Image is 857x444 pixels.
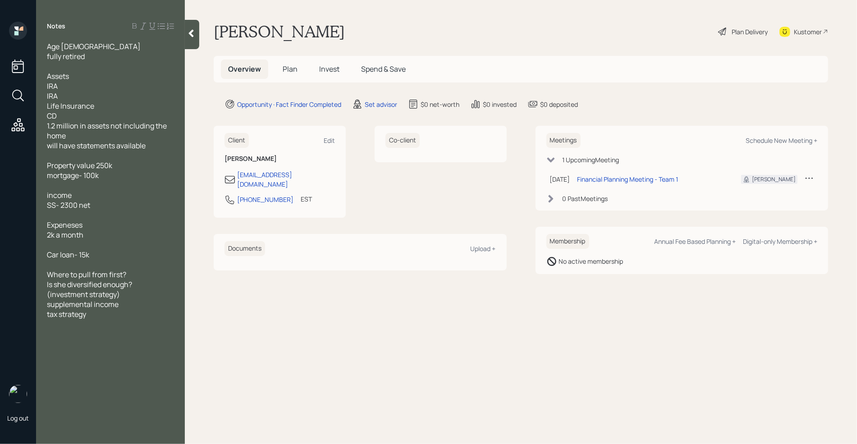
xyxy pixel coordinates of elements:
[559,256,623,266] div: No active membership
[385,133,420,148] h6: Co-client
[47,220,83,240] span: Expeneses 2k a month
[228,64,261,74] span: Overview
[9,385,27,403] img: retirable_logo.png
[746,136,817,145] div: Schedule New Meeting +
[225,241,265,256] h6: Documents
[654,237,736,246] div: Annual Fee Based Planning +
[319,64,339,74] span: Invest
[324,136,335,145] div: Edit
[563,155,619,165] div: 1 Upcoming Meeting
[365,100,397,109] div: Set advisor
[752,175,796,183] div: [PERSON_NAME]
[283,64,298,74] span: Plan
[225,133,249,148] h6: Client
[47,71,168,151] span: Assets IRA IRA Life Insurance CD 1.2 million in assets not including the home will have statement...
[361,64,406,74] span: Spend & Save
[301,194,312,204] div: EST
[546,133,581,148] h6: Meetings
[471,244,496,253] div: Upload +
[577,174,678,184] div: Financial Planning Meeting - Team 1
[483,100,517,109] div: $0 invested
[47,160,112,180] span: Property value 250k mortgage- 100k
[550,174,570,184] div: [DATE]
[237,170,335,189] div: [EMAIL_ADDRESS][DOMAIN_NAME]
[237,100,341,109] div: Opportunity · Fact Finder Completed
[563,194,608,203] div: 0 Past Meeting s
[47,270,133,319] span: Where to pull from first? Is she diversified enough? (investment strategy) supplemental income ta...
[214,22,345,41] h1: [PERSON_NAME]
[47,22,65,31] label: Notes
[237,195,293,204] div: [PHONE_NUMBER]
[7,414,29,422] div: Log out
[47,250,89,260] span: Car loan- 15k
[743,237,817,246] div: Digital-only Membership +
[421,100,459,109] div: $0 net-worth
[47,41,141,61] span: Age [DEMOGRAPHIC_DATA] fully retired
[540,100,578,109] div: $0 deposited
[546,234,589,249] h6: Membership
[225,155,335,163] h6: [PERSON_NAME]
[732,27,768,37] div: Plan Delivery
[794,27,822,37] div: Kustomer
[47,190,90,210] span: income SS- 2300 net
